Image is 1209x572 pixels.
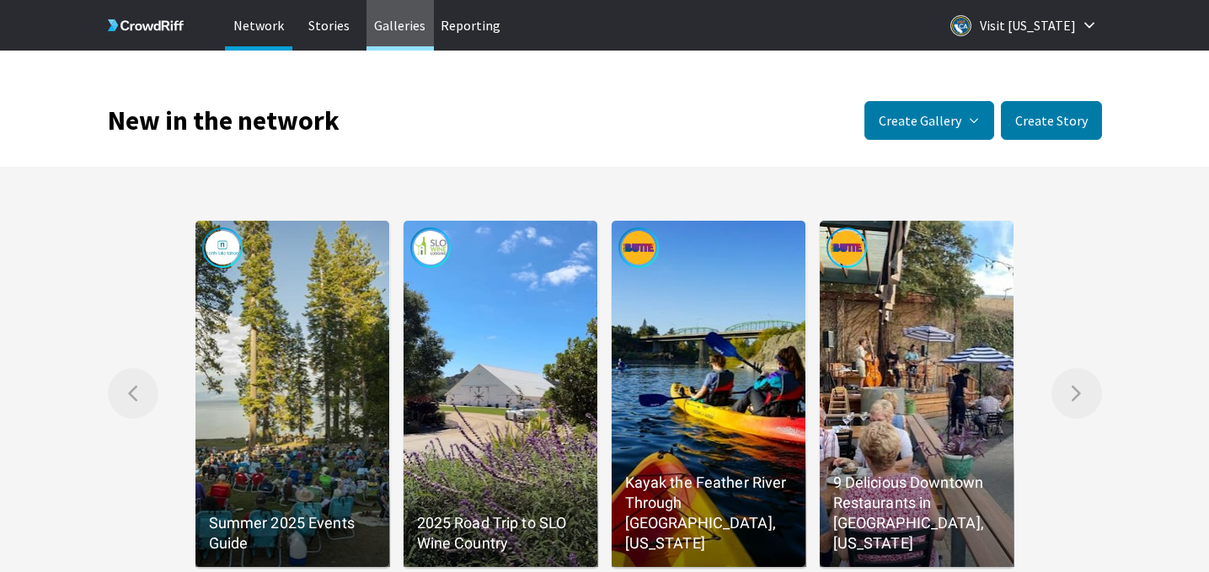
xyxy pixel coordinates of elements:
p: Summer 2025 Events Guide [209,513,377,553]
p: Kayak the Feather River Through [GEOGRAPHIC_DATA], [US_STATE] [625,473,793,553]
a: Published by tahoenorthSummer 2025 Events Guide [195,221,390,567]
button: Create Gallery [864,101,994,140]
img: Logo for Visit California [950,15,971,36]
p: 2025 Road Trip to SLO Wine Country [417,513,585,553]
a: Published by ExploreButteCountyCA9 Delicious Downtown Restaurants in [GEOGRAPHIC_DATA], [US_STATE] [820,221,1014,567]
a: Published by SLO Wine Lodging2025 Road Trip to SLO Wine Country [404,221,598,567]
h1: New in the network [108,109,340,132]
a: Published by ExploreButteCountyCAKayak the Feather River Through [GEOGRAPHIC_DATA], [US_STATE] [612,221,806,567]
button: Create Story [1001,101,1102,140]
p: 9 Delicious Downtown Restaurants in [GEOGRAPHIC_DATA], [US_STATE] [833,473,1001,553]
p: Visit [US_STATE] [980,12,1076,39]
